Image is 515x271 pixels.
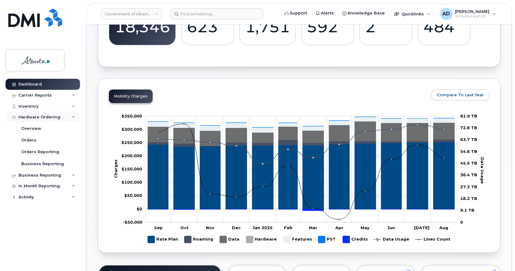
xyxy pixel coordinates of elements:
tspan: -$50,000 [123,220,142,225]
tspan: May [361,225,369,230]
tspan: Nov [206,225,214,230]
span: Compare To Last Year [437,92,484,98]
g: Data Usage [374,233,409,245]
g: Chart [113,114,489,245]
div: 1,751 [245,18,290,36]
g: Data [148,121,454,146]
g: Roaming [148,139,454,146]
input: Find something... [170,8,263,19]
tspan: Sep [154,225,163,230]
span: Alerts [321,10,334,16]
g: Data [220,233,240,245]
a: Support [280,7,311,19]
tspan: Feb [284,225,293,230]
a: Alerts [311,7,338,19]
tspan: Apr [335,225,343,230]
span: Quicklinks [401,11,424,16]
tspan: Jun [387,225,395,230]
g: Features [283,233,312,245]
span: AD [442,10,450,18]
tspan: 45.5 TB [460,161,477,165]
g: PST [318,233,337,245]
tspan: $0 [137,206,142,211]
div: Arunajith Daylath [436,8,500,20]
tspan: 54.6 TB [460,149,477,154]
tspan: 63.7 TB [460,137,477,142]
div: Quicklinks [390,8,435,20]
g: $0 [122,153,142,158]
div: 2 [365,18,407,36]
g: Roaming [184,233,214,245]
span: Knowledge Base [348,10,385,16]
tspan: $150,000 [122,166,142,171]
div: 18,346 [115,18,170,36]
g: $0 [122,166,142,171]
a: Government of Alberta (GOA) [101,8,162,19]
span: [PERSON_NAME] [455,9,489,14]
g: Lines Count [415,233,450,245]
g: $0 [122,140,142,145]
g: $0 [124,193,142,198]
g: Rate Plan [148,142,454,209]
div: 484 [423,18,465,36]
tspan: 27.3 TB [460,184,477,189]
a: Knowledge Base [338,7,389,19]
tspan: Jan 2025 [253,225,273,230]
div: 592 [307,18,348,36]
g: Credits [343,233,368,245]
tspan: Data Usage [480,157,485,183]
tspan: $50,000 [124,193,142,198]
button: Compare To Last Year [432,90,489,101]
tspan: $300,000 [122,127,142,132]
tspan: [DATE] [414,225,429,230]
tspan: $250,000 [122,140,142,145]
tspan: 0 [460,220,463,225]
span: Support [290,10,307,16]
g: $0 [123,220,142,225]
span: Wireless Admin [455,14,489,19]
g: $0 [122,127,142,132]
tspan: Aug [439,225,448,230]
tspan: Charges [113,159,118,178]
tspan: $200,000 [122,153,142,158]
tspan: 36.4 TB [460,172,477,177]
tspan: $100,000 [122,180,142,185]
g: Rate Plan [148,233,178,245]
g: $0 [122,180,142,185]
g: Hardware [246,233,277,245]
tspan: Mar [309,225,317,230]
tspan: 18.2 TB [460,196,477,201]
tspan: Oct [180,225,189,230]
tspan: Dec [232,225,241,230]
g: Features [148,117,454,133]
tspan: 72.8 TB [460,125,477,130]
g: $0 [122,114,142,118]
div: 623 [187,18,228,36]
tspan: $350,000 [122,114,142,118]
g: Legend [148,233,450,245]
tspan: 9.1 TB [460,208,474,213]
tspan: 81.9 TB [460,114,477,118]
